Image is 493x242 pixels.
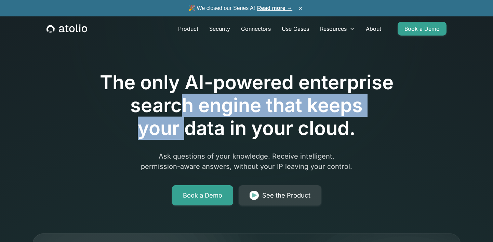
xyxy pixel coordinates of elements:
[115,151,378,172] p: Ask questions of your knowledge. Receive intelligent, permission-aware answers, without your IP l...
[204,22,236,36] a: Security
[71,71,422,140] h1: The only AI-powered enterprise search engine that keeps your data in your cloud.
[172,185,233,206] a: Book a Demo
[257,5,292,11] a: Read more →
[276,22,315,36] a: Use Cases
[320,25,347,33] div: Resources
[173,22,204,36] a: Product
[239,185,321,206] a: See the Product
[46,24,87,33] a: home
[360,22,387,36] a: About
[398,22,447,36] a: Book a Demo
[315,22,360,36] div: Resources
[188,4,292,12] span: 🎉 We closed our Series A!
[236,22,276,36] a: Connectors
[262,191,310,200] div: See the Product
[296,4,305,12] button: ×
